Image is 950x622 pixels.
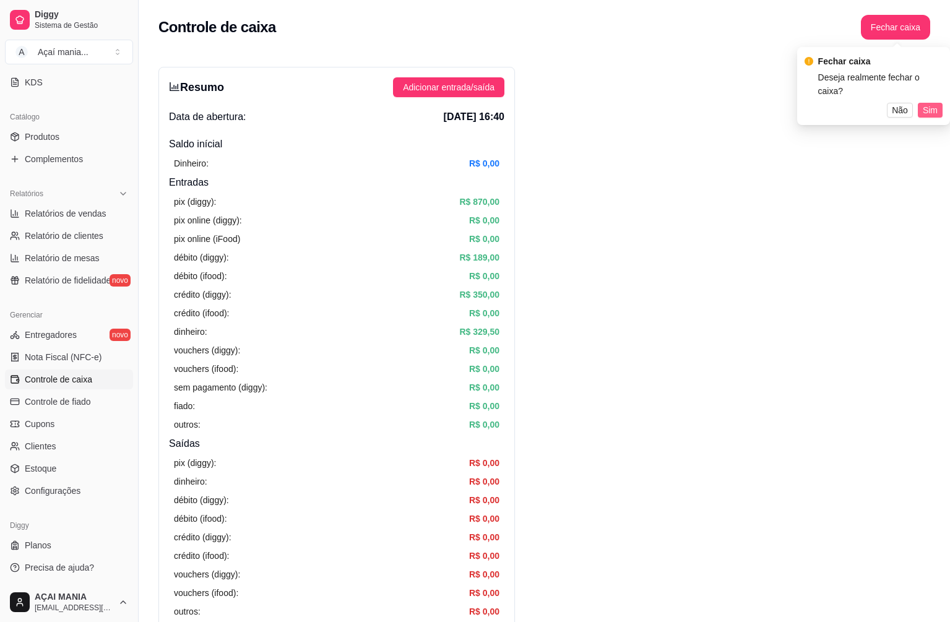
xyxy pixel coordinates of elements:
article: débito (ifood): [174,512,227,525]
h4: Saídas [169,436,504,451]
button: Sim [918,103,943,118]
article: R$ 0,00 [469,362,499,376]
a: Estoque [5,459,133,478]
button: AÇAI MANIA[EMAIL_ADDRESS][DOMAIN_NAME] [5,587,133,617]
span: bar-chart [169,81,180,92]
article: R$ 0,00 [469,493,499,507]
a: Produtos [5,127,133,147]
article: vouchers (ifood): [174,362,238,376]
a: Relatório de fidelidadenovo [5,270,133,290]
span: Planos [25,539,51,551]
span: Relatório de fidelidade [25,274,111,287]
span: Controle de fiado [25,395,91,408]
article: R$ 329,50 [459,325,499,339]
span: Relatório de mesas [25,252,100,264]
article: R$ 870,00 [459,195,499,209]
span: Não [892,103,908,117]
span: KDS [25,76,43,89]
span: Configurações [25,485,80,497]
article: R$ 350,00 [459,288,499,301]
article: R$ 0,00 [469,605,499,618]
span: Entregadores [25,329,77,341]
a: Controle de fiado [5,392,133,412]
span: Relatório de clientes [25,230,103,242]
a: Planos [5,535,133,555]
article: pix online (iFood) [174,232,240,246]
a: Complementos [5,149,133,169]
span: Precisa de ajuda? [25,561,94,574]
article: R$ 0,00 [469,306,499,320]
article: R$ 0,00 [469,586,499,600]
article: crédito (ifood): [174,306,229,320]
article: débito (diggy): [174,251,229,264]
h3: Resumo [169,79,224,96]
span: [EMAIL_ADDRESS][DOMAIN_NAME] [35,603,113,613]
a: Configurações [5,481,133,501]
span: Estoque [25,462,56,475]
article: R$ 0,00 [469,399,499,413]
span: A [15,46,28,58]
article: crédito (diggy): [174,288,231,301]
div: Açaí mania ... [38,46,89,58]
span: Sistema de Gestão [35,20,128,30]
a: Relatórios de vendas [5,204,133,223]
article: pix (diggy): [174,456,216,470]
article: Dinheiro: [174,157,209,170]
span: Data de abertura: [169,110,246,124]
article: R$ 0,00 [469,232,499,246]
article: R$ 0,00 [469,475,499,488]
article: R$ 0,00 [469,418,499,431]
div: Diggy [5,516,133,535]
article: fiado: [174,399,195,413]
a: Relatório de mesas [5,248,133,268]
span: exclamation-circle [805,57,813,66]
article: R$ 0,00 [469,269,499,283]
span: Diggy [35,9,128,20]
h4: Saldo inícial [169,137,504,152]
article: R$ 0,00 [469,530,499,544]
span: Cupons [25,418,54,430]
article: vouchers (ifood): [174,586,238,600]
div: Gerenciar [5,305,133,325]
a: Cupons [5,414,133,434]
span: Sim [923,103,938,117]
a: Clientes [5,436,133,456]
span: Complementos [25,153,83,165]
article: crédito (diggy): [174,530,231,544]
span: Adicionar entrada/saída [403,80,494,94]
div: Deseja realmente fechar o caixa? [818,71,943,98]
article: R$ 0,00 [469,456,499,470]
article: dinheiro: [174,475,207,488]
span: Nota Fiscal (NFC-e) [25,351,101,363]
a: Relatório de clientes [5,226,133,246]
article: sem pagamento (diggy): [174,381,267,394]
h2: Controle de caixa [158,17,276,37]
article: débito (ifood): [174,269,227,283]
article: R$ 0,00 [469,343,499,357]
button: Fechar caixa [861,15,930,40]
a: DiggySistema de Gestão [5,5,133,35]
article: pix online (diggy): [174,214,242,227]
article: R$ 0,00 [469,214,499,227]
span: Relatórios [10,189,43,199]
article: vouchers (diggy): [174,568,240,581]
span: [DATE] 16:40 [444,110,504,124]
div: Catálogo [5,107,133,127]
a: Controle de caixa [5,369,133,389]
div: Fechar caixa [818,54,943,68]
span: Relatórios de vendas [25,207,106,220]
article: débito (diggy): [174,493,229,507]
article: outros: [174,605,201,618]
article: dinheiro: [174,325,207,339]
article: pix (diggy): [174,195,216,209]
article: outros: [174,418,201,431]
article: R$ 0,00 [469,568,499,581]
h4: Entradas [169,175,504,190]
button: Adicionar entrada/saída [393,77,504,97]
a: KDS [5,72,133,92]
span: Controle de caixa [25,373,92,386]
article: R$ 0,00 [469,381,499,394]
button: Não [887,103,913,118]
a: Precisa de ajuda? [5,558,133,577]
article: R$ 0,00 [469,512,499,525]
